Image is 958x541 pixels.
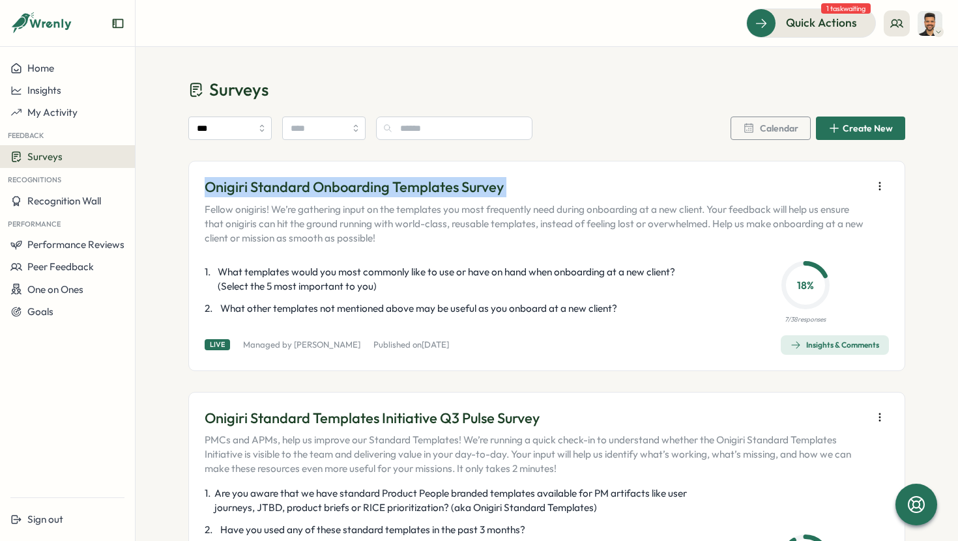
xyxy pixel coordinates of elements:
span: Peer Feedback [27,260,94,273]
span: Home [27,62,54,74]
p: PMCs and APMs, help us improve our Standard Templates! We’re running a quick check-in to understa... [205,433,865,476]
p: Onigiri Standard Onboarding Templates Survey [205,177,865,197]
span: [DATE] [422,339,449,350]
span: Are you aware that we have standard Product People branded templates available for PM artifacts l... [214,486,706,515]
span: What other templates not mentioned above may be useful as you onboard at a new client? [220,301,617,316]
span: 1 . [205,486,212,515]
span: Sign out [27,513,63,525]
p: 18 % [785,277,826,294]
div: Insights & Comments [791,340,879,350]
p: Managed by [243,339,360,351]
span: Have you used any of these standard templates in the past 3 months? [220,523,525,537]
p: Fellow onigiris! We’re gathering input on the templates you most frequently need during onboardin... [205,202,865,245]
span: 1 task waiting [821,3,871,14]
button: Calendar [731,117,811,140]
span: 2 . [205,301,218,316]
button: Create New [816,117,905,140]
span: 2 . [205,523,218,537]
span: 1 . [205,265,215,294]
button: Quick Actions [746,8,876,37]
p: Onigiri Standard Templates Initiative Q3 Pulse Survey [205,408,865,428]
span: Calendar [760,124,798,133]
span: One on Ones [27,283,83,296]
span: What templates would you most commonly like to use or have on hand when onboarding at a new clien... [218,265,706,294]
span: Performance Reviews [27,238,124,251]
span: Quick Actions [786,14,857,31]
span: Create New [843,124,893,133]
button: Expand sidebar [111,17,124,30]
span: Surveys [209,78,269,101]
div: Live [205,339,230,350]
span: Goals [27,305,53,318]
a: [PERSON_NAME] [294,339,360,350]
button: Insights & Comments [781,335,889,355]
p: Published on [373,339,449,351]
span: Surveys [27,150,63,163]
span: Recognition Wall [27,195,101,207]
img: Sagar Verma [918,11,942,36]
p: 7 / 38 responses [785,314,826,325]
span: Insights [27,84,61,96]
span: My Activity [27,106,78,118]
